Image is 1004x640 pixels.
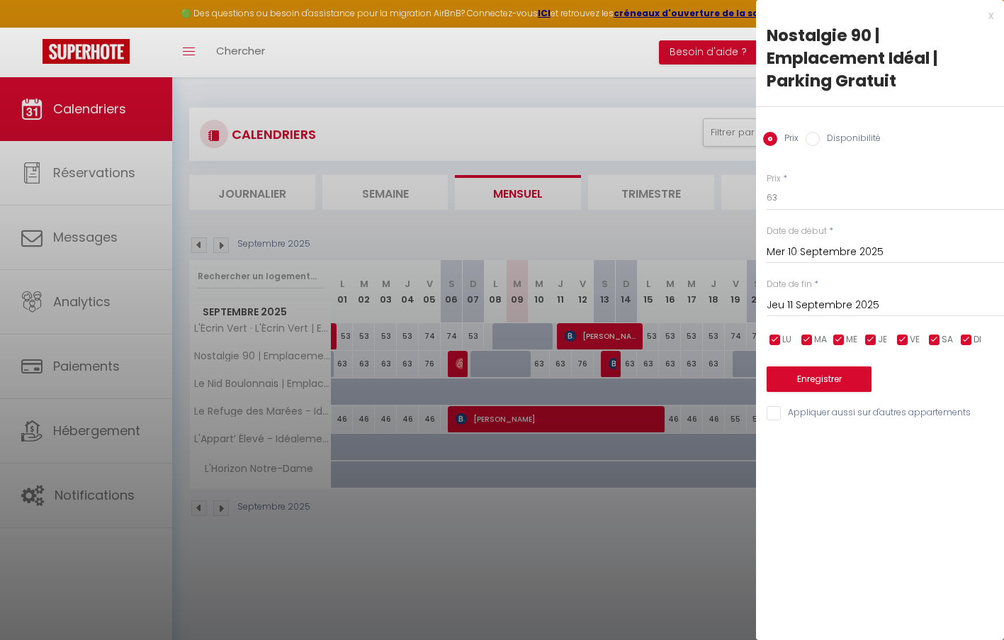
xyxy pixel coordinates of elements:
[974,333,981,347] span: DI
[846,333,857,347] span: ME
[782,333,791,347] span: LU
[910,333,920,347] span: VE
[767,24,993,92] div: Nostalgie 90 | Emplacement Idéal | Parking Gratuit
[767,172,781,186] label: Prix
[942,333,953,347] span: SA
[11,6,54,48] button: Ouvrir le widget de chat LiveChat
[767,366,872,392] button: Enregistrer
[820,132,881,147] label: Disponibilité
[767,278,812,291] label: Date de fin
[756,7,993,24] div: x
[777,132,799,147] label: Prix
[878,333,887,347] span: JE
[814,333,827,347] span: MA
[767,225,827,238] label: Date de début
